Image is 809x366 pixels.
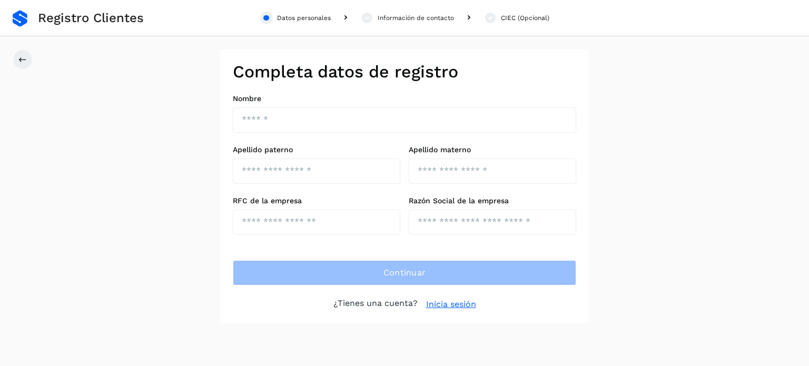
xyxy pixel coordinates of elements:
[38,11,144,26] span: Registro Clientes
[409,196,576,205] label: Razón Social de la empresa
[378,13,454,23] div: Información de contacto
[383,267,426,279] span: Continuar
[426,298,476,311] a: Inicia sesión
[333,298,418,311] p: ¿Tienes una cuenta?
[233,260,576,285] button: Continuar
[233,145,400,154] label: Apellido paterno
[277,13,331,23] div: Datos personales
[233,62,576,82] h2: Completa datos de registro
[233,196,400,205] label: RFC de la empresa
[501,13,549,23] div: CIEC (Opcional)
[233,94,576,103] label: Nombre
[409,145,576,154] label: Apellido materno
